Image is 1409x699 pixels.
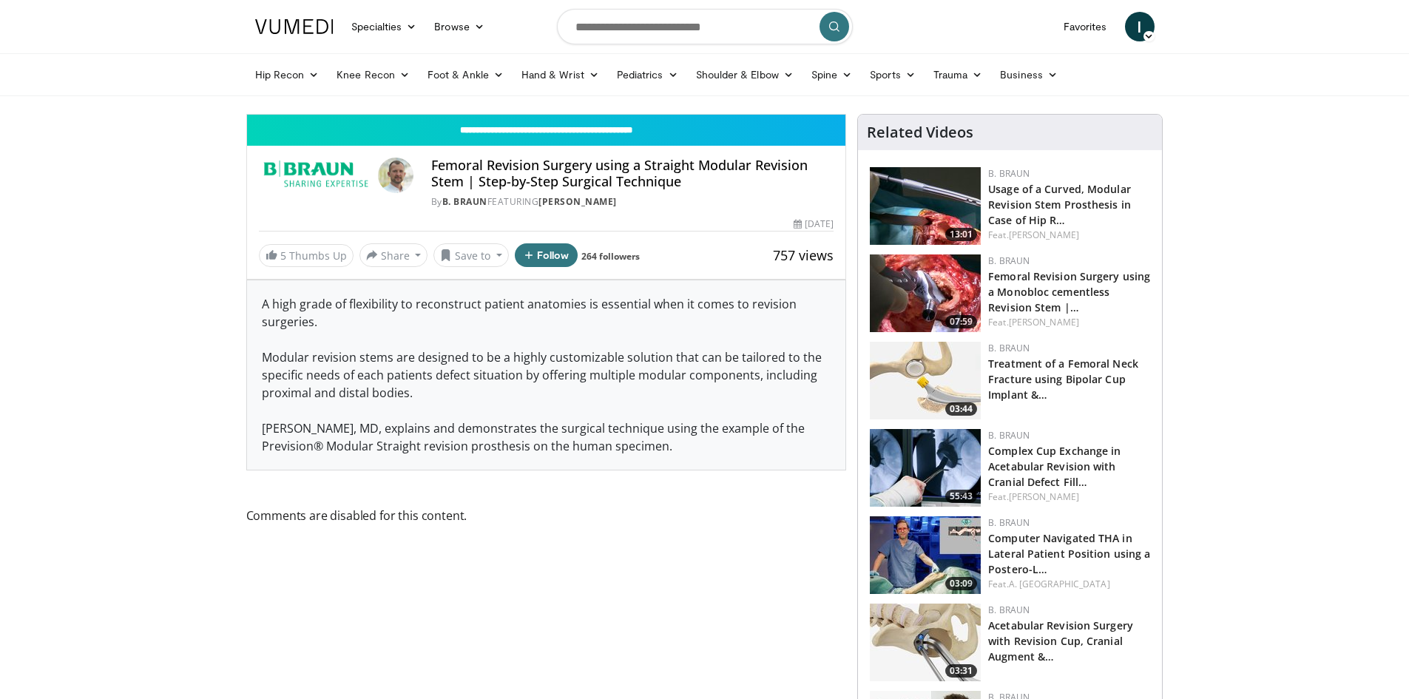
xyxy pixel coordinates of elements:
[247,280,846,470] div: A high grade of flexibility to reconstruct patient anatomies is essential when it comes to revisi...
[945,315,977,328] span: 07:59
[1009,316,1079,328] a: [PERSON_NAME]
[433,243,509,267] button: Save to
[870,516,981,594] a: 03:09
[425,12,493,41] a: Browse
[280,249,286,263] span: 5
[870,342,981,419] img: dd541074-bb98-4b7d-853b-83c717806bb5.jpg.150x105_q85_crop-smart_upscale.jpg
[870,604,981,681] img: 44575493-eacc-451e-831c-71696420bc06.150x105_q85_crop-smart_upscale.jpg
[945,228,977,241] span: 13:01
[945,402,977,416] span: 03:44
[773,246,834,264] span: 757 views
[861,60,925,90] a: Sports
[988,444,1121,489] a: Complex Cup Exchange in Acetabular Revision with Cranial Defect Fill…
[870,429,981,507] a: 55:43
[803,60,861,90] a: Spine
[988,167,1030,180] a: B. Braun
[1009,578,1110,590] a: A. [GEOGRAPHIC_DATA]
[513,60,608,90] a: Hand & Wrist
[1125,12,1155,41] a: I
[988,182,1131,227] a: Usage of a Curved, Modular Revision Stem Prosthesis in Case of Hip R…
[259,244,354,267] a: 5 Thumbs Up
[359,243,428,267] button: Share
[431,195,834,209] div: By FEATURING
[246,60,328,90] a: Hip Recon
[246,506,847,525] span: Comments are disabled for this content.
[870,516,981,594] img: 11fc43c8-c25e-4126-ac60-c8374046ba21.jpg.150x105_q85_crop-smart_upscale.jpg
[988,531,1150,576] a: Computer Navigated THA in Lateral Patient Position using a Postero-L…
[991,60,1067,90] a: Business
[1009,229,1079,241] a: [PERSON_NAME]
[1055,12,1116,41] a: Favorites
[988,578,1150,591] div: Feat.
[378,158,413,193] img: Avatar
[328,60,419,90] a: Knee Recon
[342,12,426,41] a: Specialties
[867,124,973,141] h4: Related Videos
[870,342,981,419] a: 03:44
[870,167,981,245] img: 3f0fddff-fdec-4e4b-bfed-b21d85259955.150x105_q85_crop-smart_upscale.jpg
[431,158,834,189] h4: Femoral Revision Surgery using a Straight Modular Revision Stem | Step-by-Step Surgical Technique
[259,158,372,193] img: B. Braun
[255,19,334,34] img: VuMedi Logo
[870,604,981,681] a: 03:31
[557,9,853,44] input: Search topics, interventions
[870,254,981,332] a: 07:59
[538,195,617,208] a: [PERSON_NAME]
[870,167,981,245] a: 13:01
[870,429,981,507] img: 8b64c0ca-f349-41b4-a711-37a94bb885a5.jpg.150x105_q85_crop-smart_upscale.jpg
[608,60,687,90] a: Pediatrics
[581,250,640,263] a: 264 followers
[988,254,1030,267] a: B. Braun
[419,60,513,90] a: Foot & Ankle
[945,664,977,678] span: 03:31
[988,269,1150,314] a: Femoral Revision Surgery using a Monobloc cementless Revision Stem |…
[1009,490,1079,503] a: [PERSON_NAME]
[794,217,834,231] div: [DATE]
[988,316,1150,329] div: Feat.
[988,604,1030,616] a: B. Braun
[945,577,977,590] span: 03:09
[515,243,578,267] button: Follow
[988,229,1150,242] div: Feat.
[442,195,487,208] a: B. Braun
[988,516,1030,529] a: B. Braun
[988,490,1150,504] div: Feat.
[870,254,981,332] img: 97950487-ad54-47b6-9334-a8a64355b513.150x105_q85_crop-smart_upscale.jpg
[945,490,977,503] span: 55:43
[988,618,1133,663] a: Acetabular Revision Surgery with Revision Cup, Cranial Augment &…
[988,429,1030,442] a: B. Braun
[988,342,1030,354] a: B. Braun
[988,357,1138,402] a: Treatment of a Femoral Neck Fracture using Bipolar Cup Implant &…
[687,60,803,90] a: Shoulder & Elbow
[925,60,992,90] a: Trauma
